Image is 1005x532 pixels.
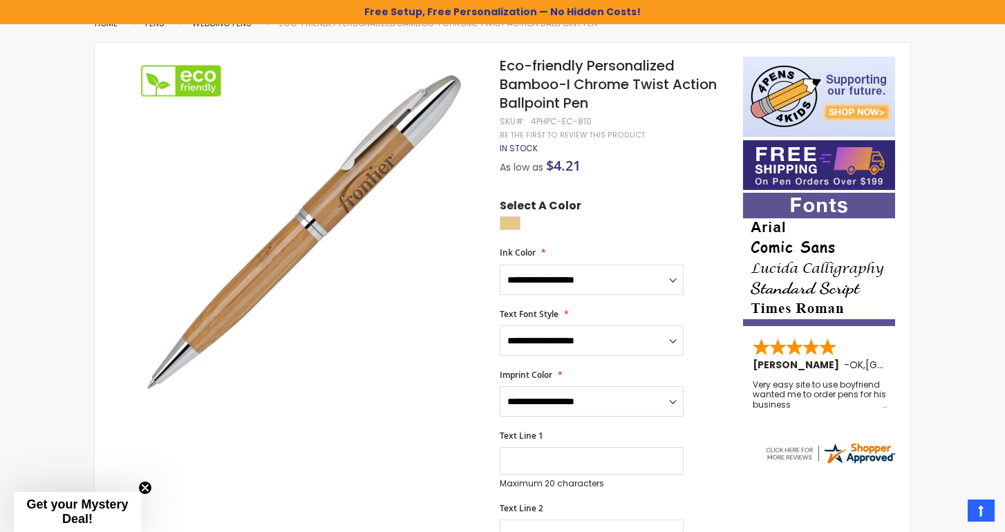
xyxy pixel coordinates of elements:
[865,358,967,372] span: [GEOGRAPHIC_DATA]
[764,441,896,466] img: 4pens.com widget logo
[500,160,543,174] span: As low as
[500,308,558,320] span: Text Font Style
[753,358,844,372] span: [PERSON_NAME]
[500,502,543,514] span: Text Line 2
[546,156,581,175] span: $4.21
[743,57,895,137] img: 4pens 4 kids
[500,198,581,217] span: Select A Color
[764,457,896,468] a: 4pens.com certificate URL
[531,116,592,127] div: 4PHPC-EC-810
[500,143,538,154] div: Availability
[500,130,645,140] a: Be the first to review this product
[500,56,717,113] span: Eco-friendly Personalized Bamboo-I Chrome Twist Action Ballpoint Pen
[500,216,520,230] div: Bamboo
[26,497,128,526] span: Get your Mystery Deal!
[122,55,481,414] img: Eco-friendly Personalized Bamboo-I Chrome Twist Action Ballpoint Pen
[138,481,152,495] button: Close teaser
[500,142,538,154] span: In stock
[500,115,525,127] strong: SKU
[500,430,543,441] span: Text Line 1
[500,478,684,489] p: Maximum 20 characters
[743,140,895,190] img: Free shipping on orders over $199
[849,358,863,372] span: OK
[968,500,995,522] a: Top
[753,380,887,410] div: Very easy site to use boyfriend wanted me to order pens for his business
[743,193,895,326] img: font-personalization-examples
[14,492,141,532] div: Get your Mystery Deal!Close teaser
[500,369,552,381] span: Imprint Color
[500,247,536,258] span: Ink Color
[844,358,967,372] span: - ,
